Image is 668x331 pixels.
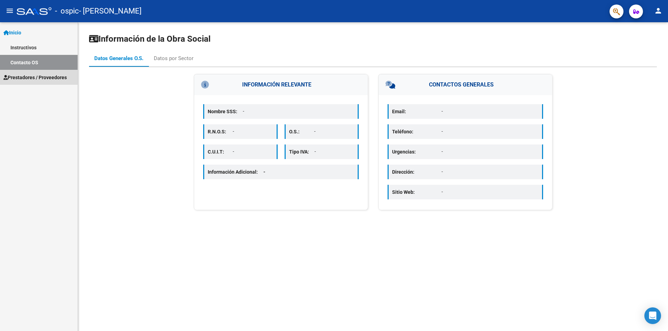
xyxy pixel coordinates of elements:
p: - [233,148,273,155]
p: R.N.O.S: [208,128,233,135]
h3: INFORMACIÓN RELEVANTE [194,74,368,95]
p: Nombre SSS: [208,108,243,115]
p: - [314,128,354,135]
h3: CONTACTOS GENERALES [379,74,552,95]
p: - [243,108,354,115]
p: - [442,108,539,115]
p: - [442,168,539,175]
div: Open Intercom Messenger [644,307,661,324]
h1: Información de la Obra Social [89,33,657,44]
div: Datos Generales O.S. [94,55,143,62]
mat-icon: person [654,7,662,15]
p: - [442,188,539,196]
p: Dirección: [392,168,442,176]
mat-icon: menu [6,7,14,15]
span: - ospic [55,3,79,19]
span: Inicio [3,29,21,36]
p: - [315,148,355,155]
p: Email: [392,108,442,115]
p: Teléfono: [392,128,442,135]
p: Sitio Web: [392,188,442,196]
p: - [442,148,539,155]
p: Información Adicional: [208,168,271,176]
p: - [233,128,273,135]
p: Urgencias: [392,148,442,156]
p: - [442,128,539,135]
div: Datos por Sector [154,55,193,62]
span: - [PERSON_NAME] [79,3,142,19]
span: - [263,169,265,175]
p: O.S.: [289,128,314,135]
p: C.U.I.T: [208,148,233,156]
span: Prestadores / Proveedores [3,74,67,81]
p: Tipo IVA: [289,148,315,156]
